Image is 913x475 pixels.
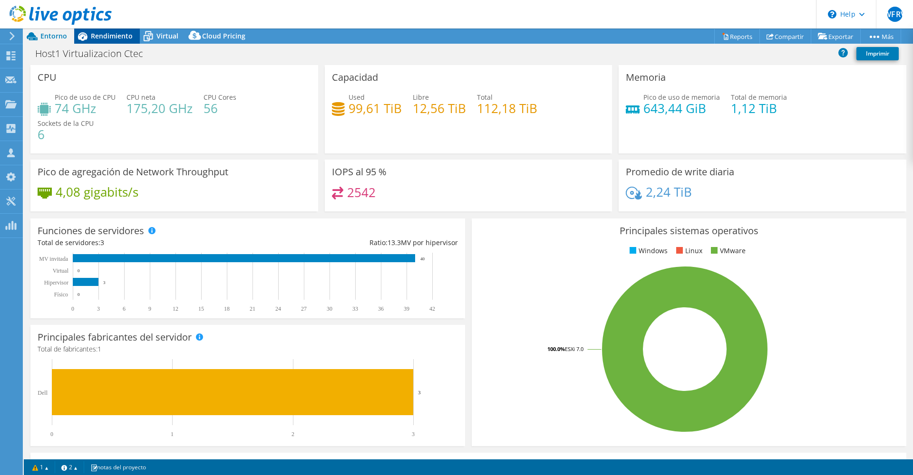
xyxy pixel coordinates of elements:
[301,305,307,312] text: 27
[204,93,236,102] span: CPU Cores
[887,7,903,22] span: WFRV
[39,256,68,262] text: MV invitada
[731,103,787,114] h4: 1,12 TiB
[38,167,228,177] h3: Pico de agregación de Network Throughput
[44,279,68,286] text: Hipervisor
[418,389,421,395] text: 3
[627,246,668,256] li: Windows
[84,461,153,473] a: notas del proyecto
[674,246,702,256] li: Linux
[26,461,55,473] a: 1
[347,187,376,198] h4: 2542
[565,345,583,352] tspan: ESXi 7.0
[477,93,493,102] span: Total
[100,238,104,247] span: 3
[477,103,537,114] h4: 112,18 TiB
[332,167,387,177] h3: IOPS al 95 %
[55,461,84,473] a: 2
[626,72,666,83] h3: Memoria
[78,268,80,273] text: 0
[55,93,116,102] span: Pico de uso de CPU
[202,31,245,40] span: Cloud Pricing
[643,93,720,102] span: Pico de uso de memoria
[71,305,74,312] text: 0
[171,431,174,437] text: 1
[731,93,787,102] span: Total de memoria
[31,48,158,59] h1: Host1 Virtualizacion Ctec
[388,238,401,247] span: 13.3
[123,305,126,312] text: 6
[856,47,899,60] a: Imprimir
[404,305,409,312] text: 39
[332,72,378,83] h3: Capacidad
[78,292,80,297] text: 0
[38,237,248,248] div: Total de servidores:
[420,256,425,261] text: 40
[38,389,48,396] text: Dell
[198,305,204,312] text: 15
[53,267,69,274] text: Virtual
[103,280,106,285] text: 3
[54,291,68,298] tspan: Físico
[55,103,116,114] h4: 74 GHz
[714,29,760,44] a: Reports
[38,332,192,342] h3: Principales fabricantes del servidor
[429,305,435,312] text: 42
[643,103,720,114] h4: 643,44 GiB
[204,103,236,114] h4: 56
[413,93,429,102] span: Libre
[413,103,466,114] h4: 12,56 TiB
[126,103,193,114] h4: 175,20 GHz
[759,29,811,44] a: Compartir
[126,93,155,102] span: CPU neta
[38,72,57,83] h3: CPU
[547,345,565,352] tspan: 100.0%
[38,226,144,236] h3: Funciones de servidores
[811,29,861,44] a: Exportar
[40,31,67,40] span: Entorno
[349,93,365,102] span: Used
[828,10,836,19] svg: \n
[97,305,100,312] text: 3
[275,305,281,312] text: 24
[50,431,53,437] text: 0
[412,431,415,437] text: 3
[646,187,692,197] h4: 2,24 TiB
[38,344,458,354] h4: Total de fabricantes:
[291,431,294,437] text: 2
[97,344,101,353] span: 1
[378,305,384,312] text: 36
[860,29,901,44] a: Más
[224,305,230,312] text: 18
[248,237,458,248] div: Ratio: MV por hipervisor
[38,119,94,128] span: Sockets de la CPU
[56,187,138,197] h4: 4,08 gigabits/s
[173,305,178,312] text: 12
[349,103,402,114] h4: 99,61 TiB
[352,305,358,312] text: 33
[148,305,151,312] text: 9
[327,305,332,312] text: 30
[709,246,746,256] li: VMware
[38,129,94,140] h4: 6
[250,305,255,312] text: 21
[91,31,133,40] span: Rendimiento
[626,167,734,177] h3: Promedio de write diaria
[156,31,178,40] span: Virtual
[479,226,899,236] h3: Principales sistemas operativos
